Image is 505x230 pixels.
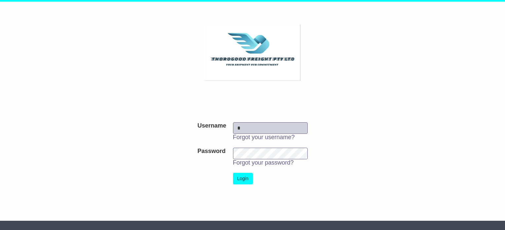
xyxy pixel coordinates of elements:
a: Forgot your password? [233,159,294,166]
a: Forgot your username? [233,134,295,140]
img: Thorogood Freight Pty Ltd [205,24,301,81]
label: Username [197,122,226,130]
button: Login [233,173,253,184]
label: Password [197,148,225,155]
